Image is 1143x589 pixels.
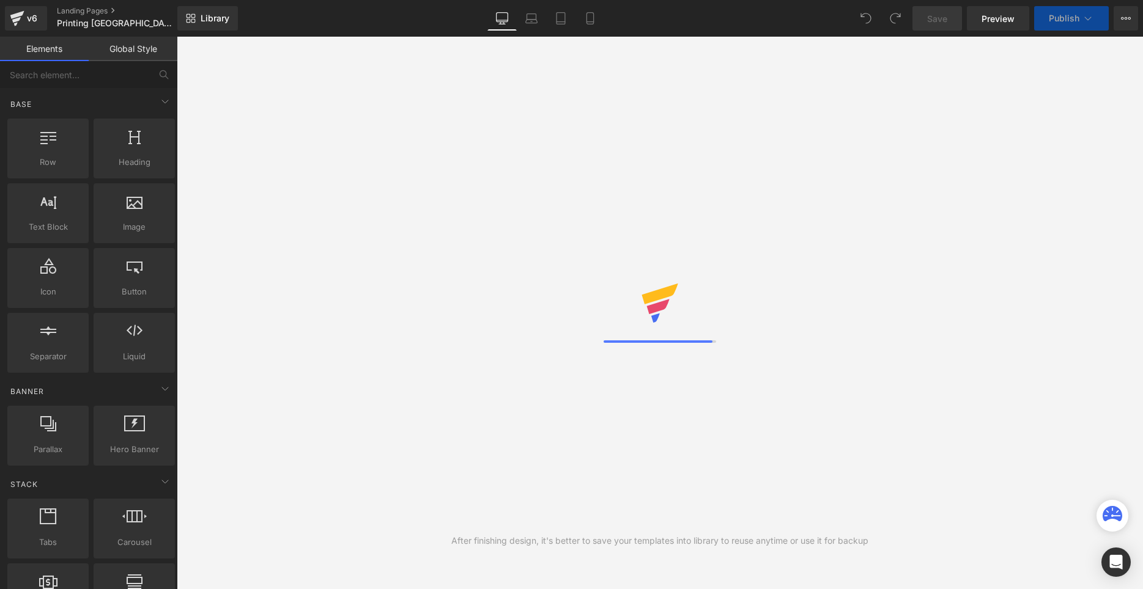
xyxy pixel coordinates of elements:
a: Preview [967,6,1029,31]
span: Liquid [97,350,171,363]
span: Stack [9,478,39,490]
button: Undo [854,6,878,31]
a: v6 [5,6,47,31]
span: Parallax [11,443,85,456]
a: Tablet [546,6,575,31]
span: Row [11,156,85,169]
span: Heading [97,156,171,169]
span: Banner [9,386,45,397]
span: Carousel [97,536,171,549]
button: Publish [1034,6,1109,31]
span: Publish [1049,13,1079,23]
a: Landing Pages [57,6,198,16]
a: Desktop [487,6,517,31]
a: Laptop [517,6,546,31]
div: v6 [24,10,40,26]
span: Icon [11,285,85,298]
span: Library [201,13,229,24]
span: Separator [11,350,85,363]
span: Image [97,221,171,233]
span: Save [927,12,947,25]
span: Text Block [11,221,85,233]
div: Open Intercom Messenger [1101,547,1131,577]
a: Mobile [575,6,605,31]
button: More [1114,6,1138,31]
a: Global Style [89,37,177,61]
span: Base [9,98,33,110]
span: Button [97,285,171,298]
button: Redo [883,6,908,31]
div: After finishing design, it's better to save your templates into library to reuse anytime or use i... [451,534,868,547]
a: New Library [177,6,238,31]
span: Hero Banner [97,443,171,456]
span: Tabs [11,536,85,549]
span: Printing [GEOGRAPHIC_DATA] - Welcome to All American Print Supply Co [57,18,174,28]
span: Preview [982,12,1015,25]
